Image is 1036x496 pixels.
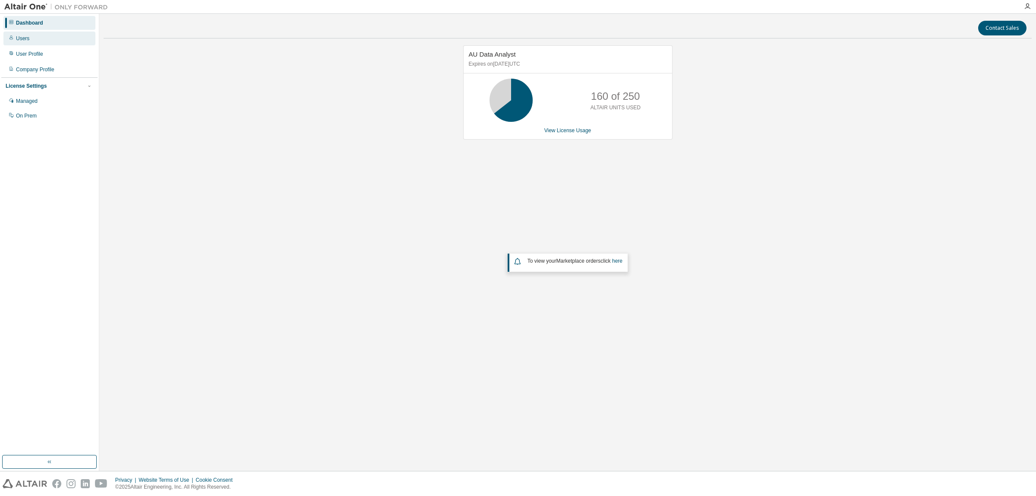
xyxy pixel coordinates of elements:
[527,258,622,264] span: To view your click
[612,258,622,264] a: here
[4,3,112,11] img: Altair One
[16,112,37,119] div: On Prem
[139,477,196,483] div: Website Terms of Use
[3,479,47,488] img: altair_logo.svg
[16,98,38,105] div: Managed
[16,35,29,42] div: Users
[16,66,54,73] div: Company Profile
[115,483,238,491] p: © 2025 Altair Engineering, Inc. All Rights Reserved.
[544,127,591,134] a: View License Usage
[556,258,601,264] em: Marketplace orders
[16,19,43,26] div: Dashboard
[469,60,665,68] p: Expires on [DATE] UTC
[81,479,90,488] img: linkedin.svg
[591,89,640,104] p: 160 of 250
[52,479,61,488] img: facebook.svg
[591,104,641,111] p: ALTAIR UNITS USED
[978,21,1027,35] button: Contact Sales
[115,477,139,483] div: Privacy
[66,479,76,488] img: instagram.svg
[469,51,516,58] span: AU Data Analyst
[95,479,107,488] img: youtube.svg
[196,477,237,483] div: Cookie Consent
[6,83,47,89] div: License Settings
[16,51,43,57] div: User Profile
